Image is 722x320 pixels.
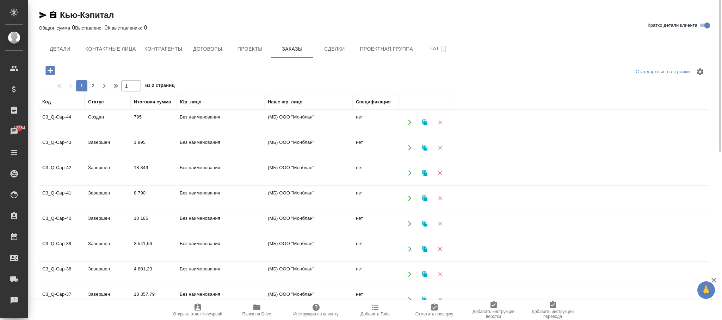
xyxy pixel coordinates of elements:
td: Без наименования [176,135,264,160]
a: Кью-Кэпитал [60,10,114,20]
button: Открыть [402,191,417,205]
span: Добавить Todo [360,312,389,316]
button: Открыть [402,267,417,281]
button: 2 [87,80,99,91]
button: 🙏 [697,281,715,299]
span: 42354 [9,124,30,132]
div: Код [42,98,51,105]
button: Клонировать [418,292,432,307]
span: Договоры [191,45,224,53]
button: Удалить [433,166,447,180]
td: (МБ) ООО "Монблан" [264,161,352,185]
button: Папка на Drive [227,300,286,320]
button: Клонировать [418,191,432,205]
button: Добавить инструкции перевода [523,300,582,320]
span: Добавить инструкции перевода [527,309,578,319]
td: C3_Q-Cap-44 [39,110,85,135]
button: Удалить [433,191,447,205]
span: Проектная группа [360,45,413,53]
button: Удалить [433,140,447,155]
a: 42354 [2,123,26,140]
button: Клонировать [418,216,432,231]
td: C3_Q-Cap-37 [39,287,85,312]
span: Заказы [275,45,309,53]
td: Завершен [85,186,130,211]
td: (МБ) ООО "Монблан" [264,135,352,160]
div: 0 0 0 [39,24,714,32]
div: split button [634,66,692,77]
div: Юр. лицо [180,98,202,105]
td: Без наименования [176,161,264,185]
button: Удалить [433,292,447,307]
td: Завершен [85,135,130,160]
div: Наше юр. лицо [268,98,303,105]
td: 3 541,66 [130,237,176,261]
button: Клонировать [418,140,432,155]
td: (МБ) ООО "Монблан" [264,110,352,135]
span: Инструкции по клиенту [293,312,339,316]
span: Проекты [233,45,267,53]
td: Без наименования [176,287,264,312]
button: Удалить [433,242,447,256]
td: C3_Q-Cap-39 [39,237,85,261]
td: C3_Q-Cap-43 [39,135,85,160]
button: Клонировать [418,166,432,180]
button: Добавить проект [41,63,60,78]
td: (МБ) ООО "Монблан" [264,262,352,287]
span: 🙏 [700,283,712,297]
td: C3_Q-Cap-42 [39,161,85,185]
span: Настроить таблицу [692,63,709,80]
td: C3_Q-Cap-40 [39,211,85,236]
td: Без наименования [176,211,264,236]
td: Завершен [85,262,130,287]
td: Завершен [85,161,130,185]
td: нет [352,287,398,312]
td: C3_Q-Cap-38 [39,262,85,287]
p: К выставлению: [108,25,144,31]
td: 10 185 [130,211,176,236]
span: Сделки [317,45,351,53]
td: Без наименования [176,262,264,287]
td: нет [352,237,398,261]
span: Чат [421,44,455,53]
td: нет [352,211,398,236]
button: Отметить проверку [405,300,464,320]
td: нет [352,186,398,211]
span: Детали [43,45,77,53]
td: Без наименования [176,237,264,261]
td: 18 849 [130,161,176,185]
td: 18 357,79 [130,287,176,312]
button: Скопировать ссылку для ЯМессенджера [39,11,47,19]
div: Спецификация [356,98,391,105]
p: Выставлено: [75,25,104,31]
span: Контактные лица [85,45,136,53]
button: Удалить [433,115,447,129]
button: Открыть [402,140,417,155]
td: нет [352,135,398,160]
button: Добавить Todo [346,300,405,320]
button: Удалить [433,216,447,231]
td: нет [352,161,398,185]
td: Завершен [85,211,130,236]
td: (МБ) ООО "Монблан" [264,211,352,236]
td: Создан [85,110,130,135]
td: Без наименования [176,110,264,135]
p: Общая сумма [39,25,72,31]
span: Контрагенты [144,45,183,53]
button: Удалить [433,267,447,281]
td: 4 801,23 [130,262,176,287]
td: нет [352,110,398,135]
button: Скопировать ссылку [49,11,57,19]
span: 2 [87,82,99,89]
span: Отметить проверку [415,312,453,316]
button: Клонировать [418,242,432,256]
td: 795 [130,110,176,135]
td: Без наименования [176,186,264,211]
td: 8 790 [130,186,176,211]
button: Инструкции по клиенту [286,300,346,320]
td: нет [352,262,398,287]
button: Открыть [402,115,417,129]
button: Открыть [402,242,417,256]
td: 1 995 [130,135,176,160]
button: Открыть [402,292,417,307]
